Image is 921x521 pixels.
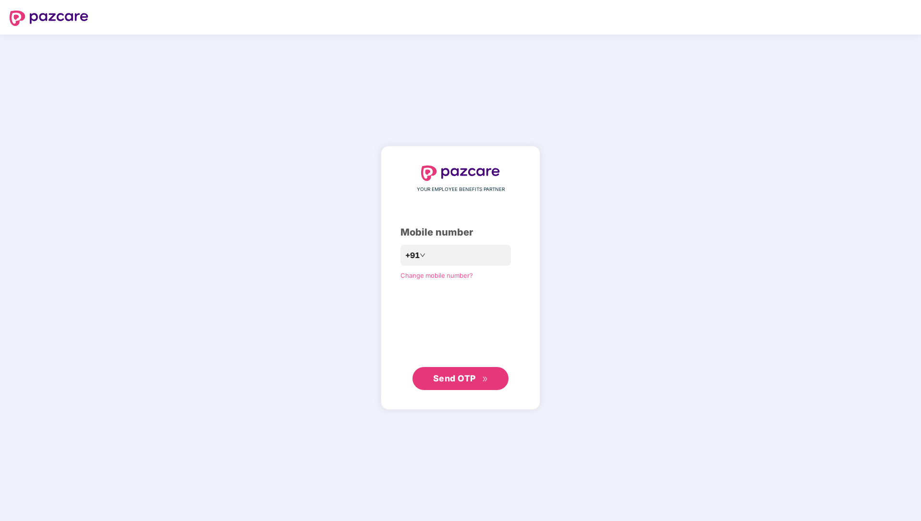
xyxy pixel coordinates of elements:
[482,376,488,382] span: double-right
[412,367,509,390] button: Send OTPdouble-right
[420,252,425,258] span: down
[433,373,476,383] span: Send OTP
[400,272,473,279] a: Change mobile number?
[417,186,505,193] span: YOUR EMPLOYEE BENEFITS PARTNER
[10,11,88,26] img: logo
[405,249,420,261] span: +91
[421,166,500,181] img: logo
[400,225,521,240] div: Mobile number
